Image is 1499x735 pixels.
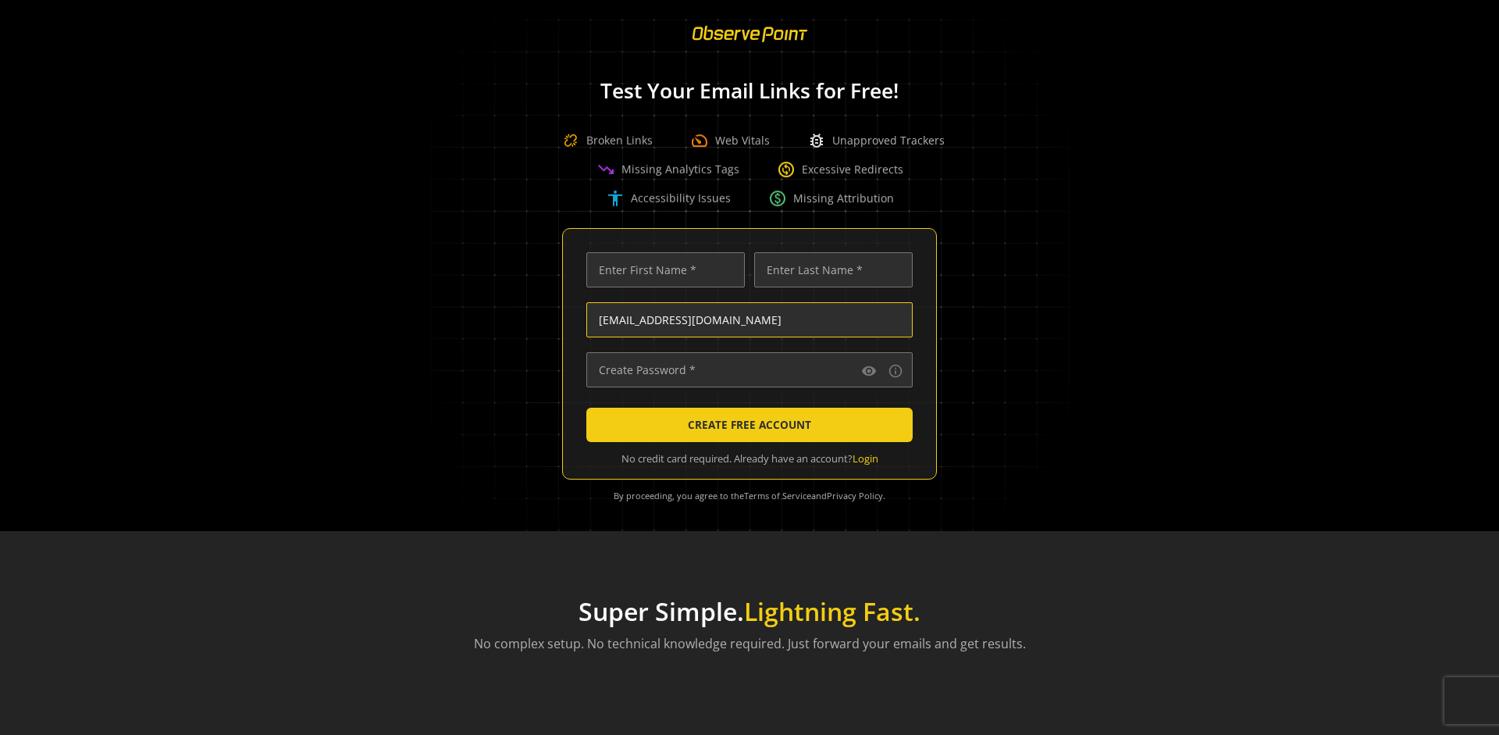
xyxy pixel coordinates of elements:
button: Password requirements [886,362,905,380]
span: speed [690,131,709,150]
h1: Test Your Email Links for Free! [406,80,1093,102]
input: Enter Last Name * [754,252,913,287]
img: Broken Link [555,125,586,156]
mat-icon: info_outline [888,363,903,379]
div: Missing Attribution [768,189,894,208]
span: paid [768,189,787,208]
span: bug_report [807,131,826,150]
div: Missing Analytics Tags [596,160,739,179]
p: No complex setup. No technical knowledge required. Just forward your emails and get results. [474,634,1026,653]
span: accessibility [606,189,625,208]
div: Web Vitals [690,131,770,150]
h1: Super Simple. [474,597,1026,626]
a: ObservePoint Homepage [682,36,817,51]
button: CREATE FREE ACCOUNT [586,408,913,442]
div: Unapproved Trackers [807,131,945,150]
a: Privacy Policy [827,490,883,501]
a: Login [853,451,878,466]
input: Enter Email Address (name@work-email.com) * [586,302,913,337]
span: trending_down [596,160,615,179]
span: Lightning Fast. [744,594,920,628]
input: Create Password * [586,352,913,387]
span: change_circle [777,160,796,179]
span: CREATE FREE ACCOUNT [688,411,811,439]
div: Broken Links [555,125,653,156]
div: No credit card required. Already have an account? [586,451,913,466]
div: Excessive Redirects [777,160,903,179]
mat-icon: visibility [861,363,877,379]
div: By proceeding, you agree to the and . [582,480,917,512]
a: Terms of Service [744,490,811,501]
input: Enter First Name * [586,252,745,287]
div: Accessibility Issues [606,189,731,208]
